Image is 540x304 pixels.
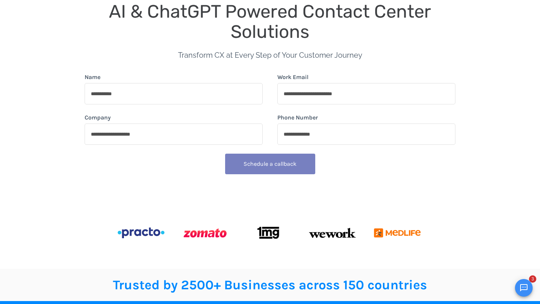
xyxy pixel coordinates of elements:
[515,279,533,297] button: Open chat
[225,154,315,174] button: Schedule a callback
[277,113,318,122] label: Phone Number
[85,113,111,122] label: Company
[277,73,309,82] label: Work Email
[529,275,536,283] span: 3
[109,1,436,42] span: AI & ChatGPT Powered Contact Center Solutions
[113,277,427,293] span: Trusted by 2500+ Businesses across 150 countries
[85,73,100,82] label: Name
[178,51,362,60] span: Transform CX at Every Step of Your Customer Journey
[85,73,455,177] form: form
